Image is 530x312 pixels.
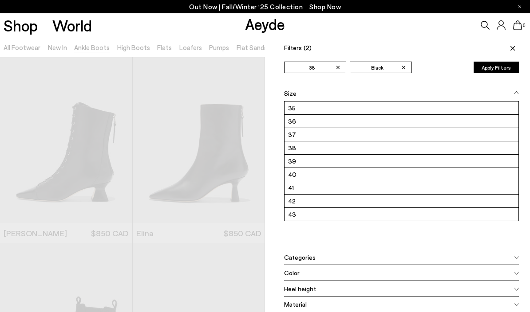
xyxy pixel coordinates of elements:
[285,168,518,181] label: 40
[284,300,307,309] span: Material
[309,3,341,11] span: Navigate to /collections/new-in
[285,141,518,154] label: 38
[309,64,315,72] span: 38
[401,63,406,72] span: ✕
[4,18,38,33] a: Shop
[336,63,340,72] span: ✕
[285,181,518,194] label: 41
[52,18,92,33] a: World
[284,284,316,293] span: Heel height
[285,208,518,221] label: 43
[284,268,300,277] span: Color
[284,89,297,98] span: Size
[284,44,312,51] span: Filters
[189,1,341,12] p: Out Now | Fall/Winter ‘25 Collection
[474,62,519,73] button: Apply Filters
[285,195,518,207] label: 42
[304,44,312,51] span: (2)
[371,64,384,72] span: Black
[285,101,518,114] label: 35
[245,15,285,33] a: Aeyde
[284,253,316,262] span: Categories
[513,20,522,30] a: 0
[522,23,526,28] span: 0
[285,155,518,168] label: 39
[285,115,518,128] label: 36
[285,128,518,141] label: 37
